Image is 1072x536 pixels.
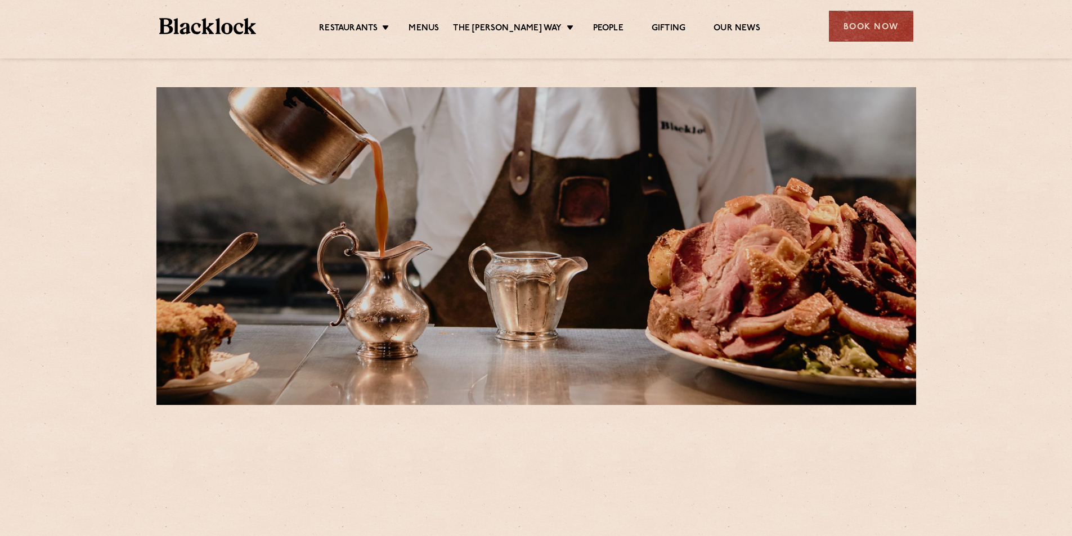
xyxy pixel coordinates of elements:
[714,23,760,35] a: Our News
[652,23,685,35] a: Gifting
[593,23,624,35] a: People
[453,23,562,35] a: The [PERSON_NAME] Way
[159,18,257,34] img: BL_Textured_Logo-footer-cropped.svg
[829,11,913,42] div: Book Now
[409,23,439,35] a: Menus
[319,23,378,35] a: Restaurants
